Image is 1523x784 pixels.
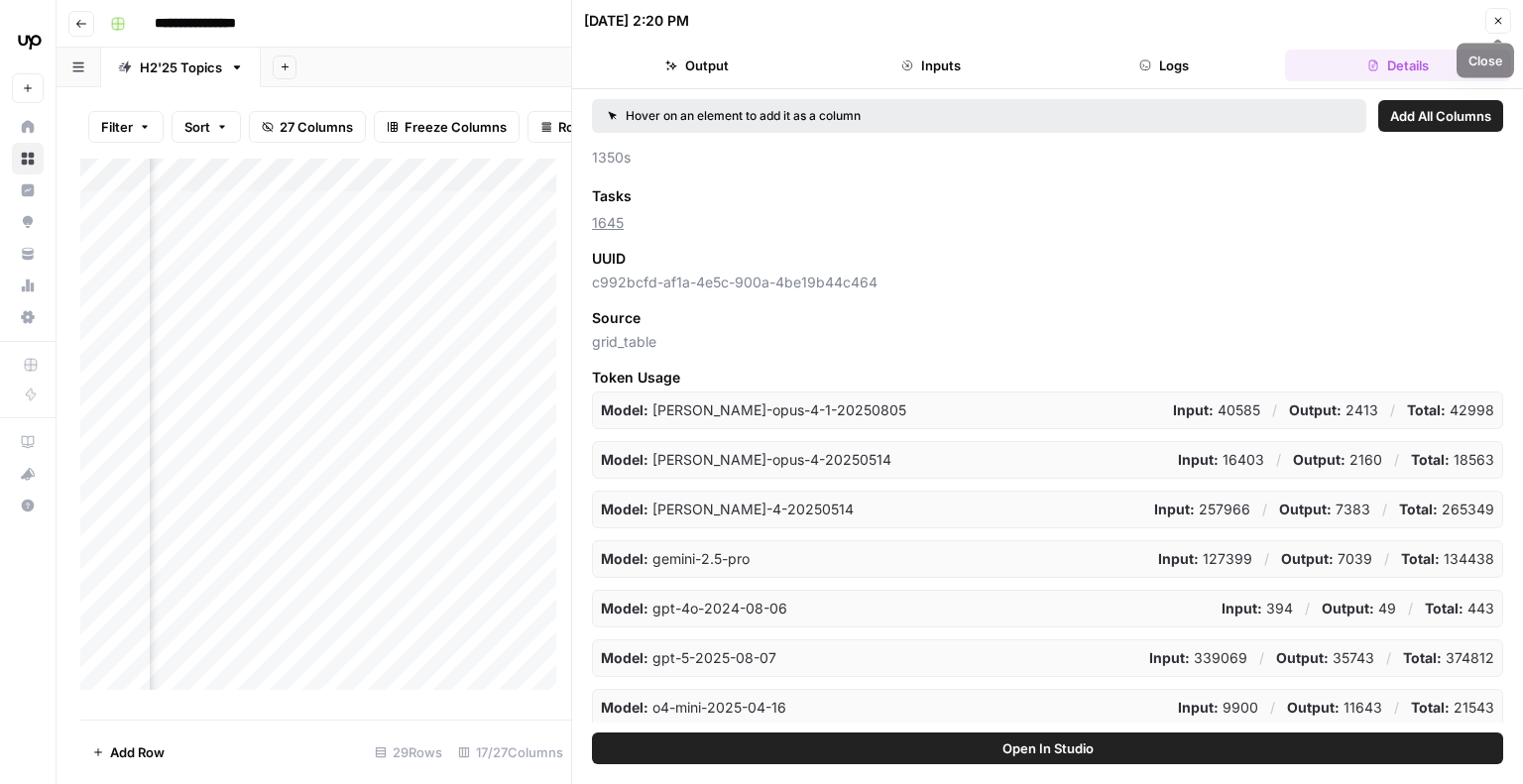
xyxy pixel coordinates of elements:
p: / [1276,450,1281,470]
img: Upwork Logo [12,23,48,58]
button: Workspace: Upwork [12,16,44,65]
p: 7039 [1281,549,1372,569]
p: / [1305,599,1310,618]
strong: Total: [1411,699,1450,716]
strong: Input: [1222,600,1262,616]
span: grid_table [592,332,1503,352]
a: AirOps Academy [12,426,44,458]
p: / [1386,648,1391,668]
p: 394 [1222,599,1293,618]
p: 35743 [1276,648,1374,668]
p: 49 [1322,599,1396,618]
a: Opportunities [12,206,44,238]
div: 17/27 Columns [450,736,571,768]
p: gemini-2.5-pro [601,549,750,569]
a: Settings [12,301,44,333]
strong: Model: [601,501,648,517]
p: gpt-4o-2024-08-06 [601,599,787,618]
strong: Output: [1276,649,1329,666]
button: Freeze Columns [374,111,520,143]
p: claude-opus-4-1-20250805 [601,400,906,420]
a: H2'25 Topics [101,48,261,87]
strong: Output: [1293,451,1346,468]
span: c992bcfd-af1a-4e5c-900a-4be19b44c464 [592,273,1503,292]
p: 7383 [1279,500,1370,519]
strong: Input: [1178,699,1219,716]
strong: Input: [1154,501,1195,517]
strong: Total: [1425,600,1464,616]
button: Add Row [80,736,176,768]
p: 42998 [1407,400,1494,420]
a: Home [12,111,44,143]
strong: Model: [601,401,648,418]
span: Tasks [592,186,632,206]
strong: Model: [601,649,648,666]
button: Details [1285,50,1511,81]
p: / [1259,648,1264,668]
strong: Model: [601,699,648,716]
button: Inputs [818,50,1044,81]
strong: Total: [1403,649,1442,666]
strong: Output: [1322,600,1374,616]
strong: Output: [1289,401,1342,418]
span: Add Row [110,742,165,762]
button: 27 Columns [249,111,366,143]
p: / [1264,549,1269,569]
button: Help + Support [12,490,44,521]
button: Logs [1052,50,1278,81]
span: UUID [592,249,626,269]
div: H2'25 Topics [140,57,222,77]
button: Add All Columns [1378,100,1503,132]
p: / [1270,698,1275,718]
span: Sort [184,117,210,137]
strong: Input: [1149,649,1190,666]
p: 2413 [1289,400,1378,420]
p: gpt-5-2025-08-07 [601,648,776,668]
strong: Total: [1411,451,1450,468]
p: 134438 [1401,549,1494,569]
p: 257966 [1154,500,1250,519]
div: [DATE] 2:20 PM [584,11,689,31]
span: Filter [101,117,133,137]
div: Hover on an element to add it as a column [608,107,1106,125]
p: / [1272,400,1277,420]
strong: Input: [1173,401,1214,418]
span: Open In Studio [1002,738,1094,758]
p: claude-sonnet-4-20250514 [601,500,854,519]
div: 29 Rows [367,736,450,768]
p: 265349 [1399,500,1494,519]
p: 21543 [1411,698,1494,718]
span: 27 Columns [280,117,353,137]
p: / [1394,698,1399,718]
button: Output [584,50,810,81]
p: 9900 [1178,698,1258,718]
button: Filter [88,111,164,143]
a: Your Data [12,238,44,270]
p: 40585 [1173,400,1260,420]
a: 1645 [592,214,624,231]
span: Source [592,308,641,328]
button: Open In Studio [592,732,1503,764]
span: Row Height [558,117,630,137]
p: o4-mini-2025-04-16 [601,698,786,718]
strong: Output: [1287,699,1340,716]
span: Add All Columns [1390,106,1491,126]
button: What's new? [12,458,44,490]
strong: Model: [601,550,648,567]
p: 374812 [1403,648,1494,668]
p: 339069 [1149,648,1247,668]
strong: Total: [1401,550,1440,567]
a: Browse [12,143,44,174]
strong: Model: [601,451,648,468]
strong: Model: [601,600,648,616]
p: / [1394,450,1399,470]
p: / [1382,500,1387,519]
button: Row Height [527,111,643,143]
p: / [1408,599,1413,618]
p: 2160 [1293,450,1382,470]
p: 16403 [1178,450,1264,470]
div: What's new? [13,459,43,489]
button: Sort [172,111,241,143]
strong: Output: [1279,501,1332,517]
p: 11643 [1287,698,1382,718]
